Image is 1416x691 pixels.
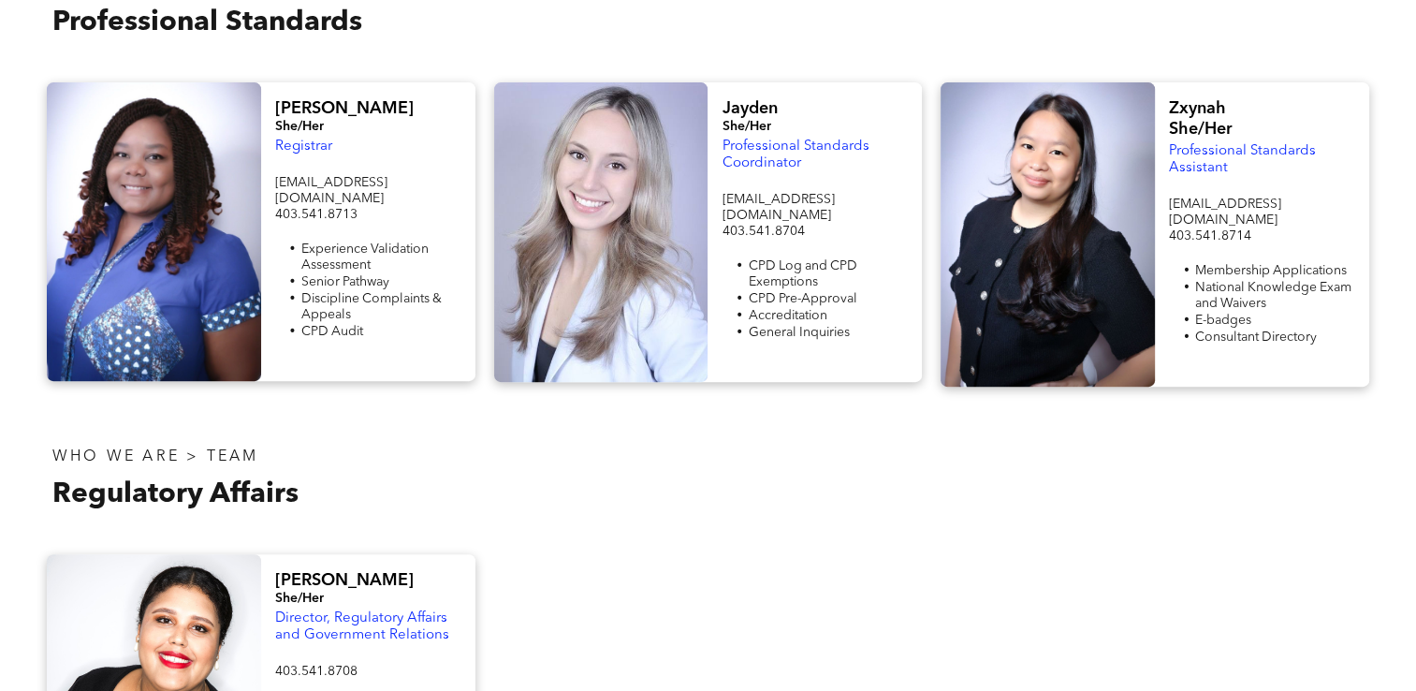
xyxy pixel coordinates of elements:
[1169,229,1251,243] span: 403.541.8714
[301,275,389,288] span: Senior Pathway
[1195,281,1351,310] span: National Knowledge Exam and Waivers
[722,193,834,222] span: [EMAIL_ADDRESS][DOMAIN_NAME]
[275,665,358,678] span: 403.541.8708
[52,8,362,37] span: Professional Standards
[275,100,414,117] span: [PERSON_NAME]
[275,611,449,642] span: Director, Regulatory Affairs and Government Relations
[748,326,849,339] span: General Inquiries
[52,449,258,464] span: WHO WE ARE > TEAM
[1195,264,1347,277] span: Membership Applications
[722,225,804,238] span: 403.541.8704
[722,120,770,133] span: She/Her
[748,292,856,305] span: CPD Pre-Approval
[301,292,442,321] span: Discipline Complaints & Appeals
[275,208,358,221] span: 403.541.8713
[1195,314,1251,327] span: E-badges
[301,325,363,338] span: CPD Audit
[275,120,324,133] span: She/Her
[275,572,414,589] span: [PERSON_NAME]
[722,100,777,117] span: Jayden
[748,309,826,322] span: Accreditation
[1169,144,1316,175] span: Professional Standards Assistant
[1169,100,1233,138] span: Zxynah She/Her
[52,480,299,508] span: Regulatory Affairs
[748,259,856,288] span: CPD Log and CPD Exemptions
[275,140,332,154] span: Registrar
[275,592,324,605] span: She/Her
[1195,331,1317,344] span: Consultant Directory
[301,243,429,272] span: Experience Validation Assessment
[275,176,387,205] span: [EMAIL_ADDRESS][DOMAIN_NAME]
[1169,198,1281,227] span: [EMAIL_ADDRESS][DOMAIN_NAME]
[722,140,869,170] span: Professional Standards Coordinator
